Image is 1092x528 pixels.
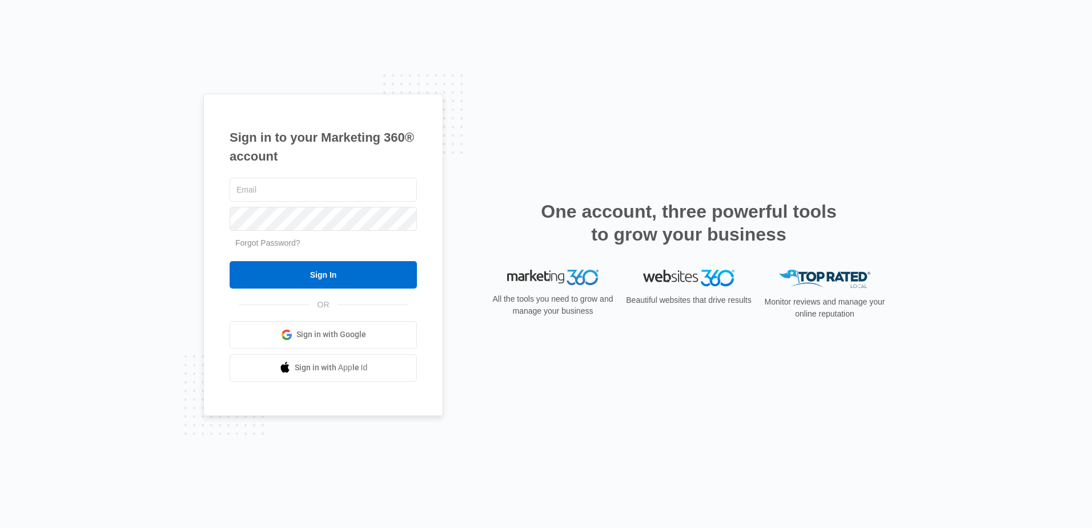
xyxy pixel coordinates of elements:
[296,329,366,341] span: Sign in with Google
[625,294,753,306] p: Beautiful websites that drive results
[643,270,734,286] img: Websites 360
[489,293,617,317] p: All the tools you need to grow and manage your business
[230,178,417,202] input: Email
[230,354,417,382] a: Sign in with Apple Id
[310,299,338,311] span: OR
[235,238,300,247] a: Forgot Password?
[230,261,417,289] input: Sign In
[507,270,599,286] img: Marketing 360
[295,362,368,374] span: Sign in with Apple Id
[761,296,889,320] p: Monitor reviews and manage your online reputation
[779,270,870,289] img: Top Rated Local
[537,200,840,246] h2: One account, three powerful tools to grow your business
[230,321,417,349] a: Sign in with Google
[230,128,417,166] h1: Sign in to your Marketing 360® account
